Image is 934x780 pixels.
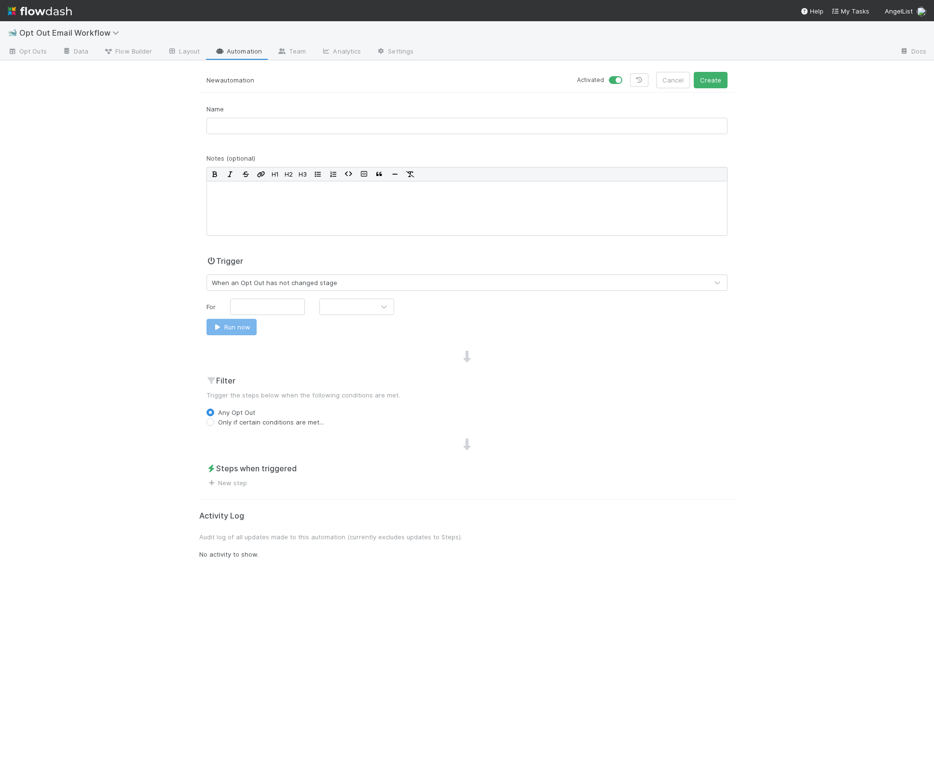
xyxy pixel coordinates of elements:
button: H1 [269,167,282,181]
button: Italic [222,167,238,181]
a: Layout [160,44,207,60]
img: logo-inverted-e16ddd16eac7371096b0.svg [8,3,72,19]
a: Docs [892,44,934,60]
a: Team [270,44,314,60]
button: H3 [296,167,310,181]
label: Notes (optional) [206,153,255,163]
button: Cancel [656,72,690,88]
a: Flow Builder [96,44,160,60]
a: My Tasks [831,6,869,16]
span: Opt Out Email Workflow [19,28,124,38]
span: AngelList [885,7,913,15]
button: Bullet List [310,167,325,181]
button: Code [341,167,356,181]
button: Horizontal Rule [387,167,402,181]
div: Help [800,6,824,16]
img: avatar_b18de8e2-1483-4e81-aa60-0a3d21592880.png [917,7,926,16]
label: Name [206,104,224,114]
button: Remove Format [402,167,418,181]
button: Bold [207,167,222,181]
small: Activated [577,76,604,84]
a: Data [55,44,96,60]
button: Edit Link [253,167,269,181]
span: Opt Outs [8,46,47,56]
p: Audit log of all updates made to this automation (currently excludes updates to Steps). [199,532,735,542]
a: Settings [369,44,421,60]
button: H2 [282,167,296,181]
a: New step [206,479,247,487]
span: Flow Builder [104,46,152,56]
h2: Trigger [206,255,243,267]
button: Blockquote [371,167,387,181]
button: Strikethrough [238,167,253,181]
label: Any Opt Out [218,408,255,417]
h2: Filter [206,375,728,386]
p: New automation [206,73,460,88]
button: Code Block [356,167,371,181]
label: Only if certain conditions are met... [218,417,324,427]
button: Create [694,72,728,88]
a: Automation [207,44,270,60]
p: Trigger the steps below when the following conditions are met. [206,390,728,400]
button: Run now [206,319,257,335]
p: No activity to show. [199,549,735,559]
button: Ordered List [325,167,341,181]
a: Analytics [314,44,369,60]
span: My Tasks [831,7,869,15]
h5: Activity Log [199,511,735,521]
h2: Steps when triggered [206,463,728,474]
div: When an Opt Out has not changed stage [212,278,337,287]
span: 🐋 [8,28,17,37]
div: For [199,302,223,312]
